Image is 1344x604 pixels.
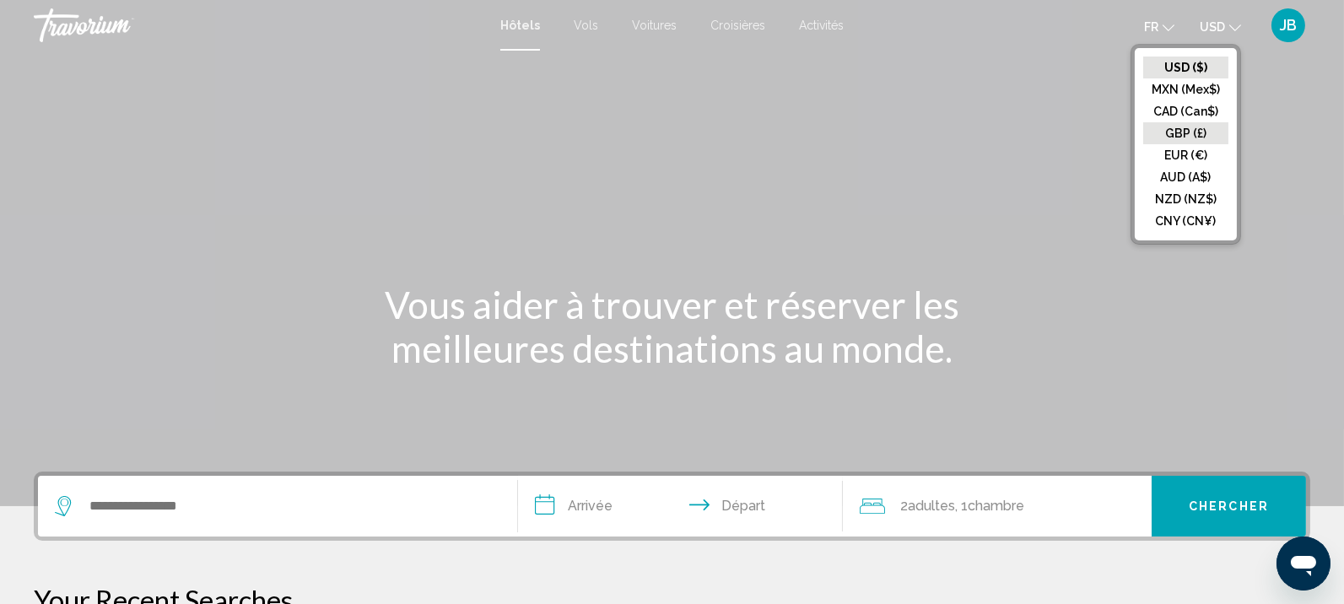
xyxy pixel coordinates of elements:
button: User Menu [1266,8,1310,43]
a: Voitures [632,19,677,32]
a: Vols [574,19,598,32]
button: Change language [1144,14,1174,39]
span: fr [1144,20,1158,34]
button: Check in and out dates [518,476,844,537]
span: Adultes [908,498,955,514]
button: AUD (A$) [1143,166,1228,188]
h1: Vous aider à trouver et réserver les meilleures destinations au monde. [356,283,989,370]
a: Hôtels [500,19,540,32]
span: USD [1200,20,1225,34]
button: EUR (€) [1143,144,1228,166]
button: GBP (£) [1143,122,1228,144]
button: Change currency [1200,14,1241,39]
a: Activités [799,19,844,32]
a: Travorium [34,8,483,42]
button: Chercher [1152,476,1306,537]
span: JB [1280,17,1297,34]
button: CAD (Can$) [1143,100,1228,122]
span: Chambre [968,498,1024,514]
span: Chercher [1189,500,1269,514]
span: , 1 [955,494,1024,518]
button: CNY (CN¥) [1143,210,1228,232]
a: Croisières [710,19,765,32]
button: USD ($) [1143,57,1228,78]
button: MXN (Mex$) [1143,78,1228,100]
div: Search widget [38,476,1306,537]
span: 2 [900,494,955,518]
button: NZD (NZ$) [1143,188,1228,210]
iframe: Bouton de lancement de la fenêtre de messagerie [1277,537,1331,591]
button: Travelers: 2 adults, 0 children [843,476,1152,537]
